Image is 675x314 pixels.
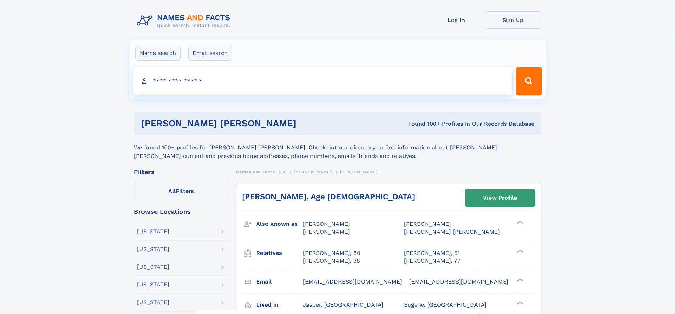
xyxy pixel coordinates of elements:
h3: Relatives [256,247,303,259]
input: search input [133,67,513,95]
div: View Profile [483,190,517,206]
div: ❯ [515,220,524,225]
span: [EMAIL_ADDRESS][DOMAIN_NAME] [303,278,402,285]
span: [PERSON_NAME] [303,228,350,235]
div: [US_STATE] [137,264,169,270]
label: Name search [135,46,181,61]
h3: Also known as [256,218,303,230]
img: Logo Names and Facts [134,11,236,30]
span: Eugene, [GEOGRAPHIC_DATA] [404,301,486,308]
a: View Profile [465,189,535,206]
div: [US_STATE] [137,229,169,234]
a: Sign Up [485,11,541,29]
div: We found 100+ profiles for [PERSON_NAME] [PERSON_NAME]. Check out our directory to find informati... [134,135,541,160]
h3: Lived in [256,299,303,311]
span: [PERSON_NAME] [340,170,378,175]
button: Search Button [516,67,542,95]
span: [PERSON_NAME] [303,221,350,227]
span: K [283,170,286,175]
span: All [168,188,176,194]
a: [PERSON_NAME], 80 [303,249,360,257]
a: [PERSON_NAME], 77 [404,257,460,265]
div: [US_STATE] [137,299,169,305]
div: ❯ [515,249,524,253]
div: Filters [134,169,229,175]
h3: Email [256,276,303,288]
span: [EMAIL_ADDRESS][DOMAIN_NAME] [409,278,508,285]
a: Names and Facts [236,167,275,176]
div: Browse Locations [134,209,229,215]
span: [PERSON_NAME] [294,170,332,175]
a: K [283,167,286,176]
a: [PERSON_NAME], Age [DEMOGRAPHIC_DATA] [242,192,415,201]
span: [PERSON_NAME] [PERSON_NAME] [404,228,500,235]
div: ❯ [515,301,524,305]
div: [US_STATE] [137,282,169,287]
div: ❯ [515,278,524,282]
label: Email search [188,46,232,61]
span: [PERSON_NAME] [404,221,451,227]
h1: [PERSON_NAME] [PERSON_NAME] [141,119,352,128]
a: [PERSON_NAME], 51 [404,249,460,257]
a: [PERSON_NAME] [294,167,332,176]
div: Found 100+ Profiles In Our Records Database [352,120,534,128]
a: Log In [428,11,485,29]
div: [US_STATE] [137,246,169,252]
span: Jasper, [GEOGRAPHIC_DATA] [303,301,383,308]
label: Filters [134,183,229,200]
a: [PERSON_NAME], 38 [303,257,360,265]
